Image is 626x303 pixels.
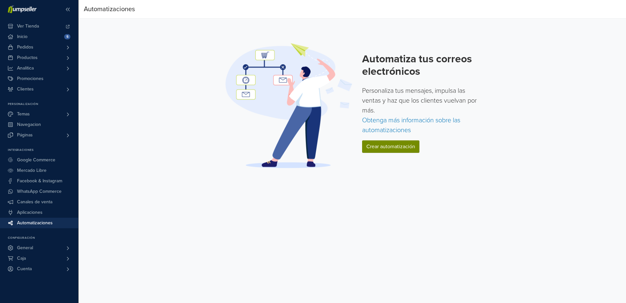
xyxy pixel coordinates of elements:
[17,264,32,274] span: Cuenta
[8,236,78,240] p: Configuración
[17,243,33,253] span: General
[17,84,34,94] span: Clientes
[17,119,41,130] span: Navegacion
[17,197,52,207] span: Canales de venta
[17,73,44,84] span: Promociones
[362,53,482,78] h2: Automatiza tus correos electrónicos
[17,31,28,42] span: Inicio
[8,148,78,152] p: Integraciones
[17,155,55,165] span: Google Commerce
[64,34,70,39] span: 5
[17,21,39,31] span: Ver Tienda
[362,140,419,153] a: Crear automatización
[223,42,354,169] img: Automation
[17,130,33,140] span: Páginas
[17,109,30,119] span: Temas
[17,52,38,63] span: Productos
[17,253,26,264] span: Caja
[84,3,135,16] div: Automatizaciones
[17,176,62,186] span: Facebook & Instagram
[17,218,53,228] span: Automatizaciones
[17,63,34,73] span: Analítica
[17,207,43,218] span: Aplicaciones
[17,42,33,52] span: Pedidos
[362,116,460,134] a: Obtenga más información sobre las automatizaciones
[8,102,78,106] p: Personalización
[362,86,482,135] p: Personaliza tus mensajes, impulsa las ventas y haz que los clientes vuelvan por más.
[17,186,62,197] span: WhatsApp Commerce
[17,165,46,176] span: Mercado Libre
